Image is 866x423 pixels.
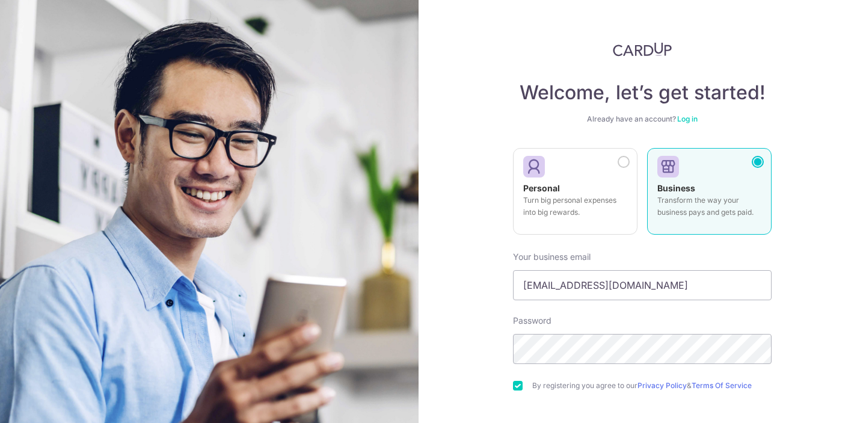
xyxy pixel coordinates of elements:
p: Turn big personal expenses into big rewards. [523,194,627,218]
a: Privacy Policy [637,381,687,390]
label: By registering you agree to our & [532,381,772,391]
div: Already have an account? [513,114,772,124]
p: Transform the way your business pays and gets paid. [657,194,761,218]
a: Log in [677,114,698,123]
a: Business Transform the way your business pays and gets paid. [647,148,772,242]
a: Terms Of Service [692,381,752,390]
label: Your business email [513,251,591,263]
img: CardUp Logo [613,42,672,57]
label: Password [513,315,551,327]
a: Personal Turn big personal expenses into big rewards. [513,148,637,242]
input: Enter your Email [513,270,772,300]
h4: Welcome, let’s get started! [513,81,772,105]
strong: Personal [523,183,560,193]
strong: Business [657,183,695,193]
